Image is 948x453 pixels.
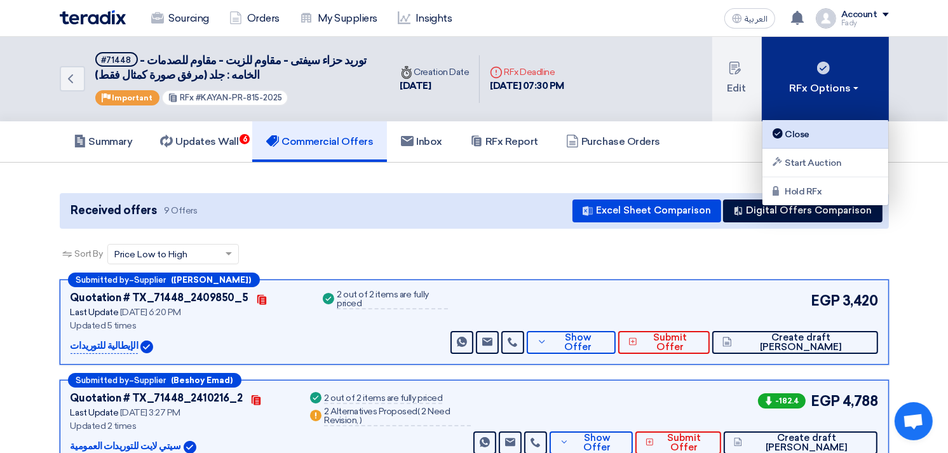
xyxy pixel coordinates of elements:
[71,339,139,354] p: الإيطالية للتوريدات
[180,93,194,102] span: RFx
[324,394,442,404] div: 2 out of 2 items are fully priced
[337,290,448,309] div: 2 out of 2 items are fully priced
[490,79,564,93] div: [DATE] 07:30 PM
[135,276,166,284] span: Supplier
[112,93,153,102] span: Important
[895,402,933,440] div: Open chat
[71,290,248,306] div: Quotation # TX_71448_2409850_5
[843,391,878,412] span: 4,788
[71,307,119,318] span: Last Update
[71,407,119,418] span: Last Update
[290,4,388,32] a: My Suppliers
[770,126,881,142] div: Close
[762,119,889,206] div: RFx Options
[735,333,868,352] span: Create draft [PERSON_NAME]
[527,331,615,354] button: Show Offer
[572,199,721,222] button: Excel Sheet Comparison
[657,433,711,452] span: Submit Offer
[141,4,219,32] a: Sourcing
[324,407,471,426] div: 2 Alternatives Proposed
[401,135,442,148] h5: Inbox
[172,376,233,384] b: (Beshoy Emad)
[417,406,420,417] span: (
[172,276,252,284] b: ([PERSON_NAME])
[712,37,762,121] button: Edit
[160,135,238,148] h5: Updates Wall
[76,376,130,384] span: Submitted by
[388,4,462,32] a: Insights
[102,56,132,64] div: #71448
[723,199,883,222] button: Digital Offers Comparison
[762,37,889,121] button: RFx Options
[712,331,878,354] button: Create draft [PERSON_NAME]
[324,406,450,426] span: 2 Need Revision,
[71,419,293,433] div: Updated 2 times
[400,65,470,79] div: Creation Date
[843,290,878,311] span: 3,420
[789,81,861,96] div: RFx Options
[95,52,375,83] h5: توريد حزاء سيفتى - مقاوم للزيت - مقاوم للصدمات - الخامه : جلد (مرفق صورة كمثال فقط)
[572,433,622,452] span: Show Offer
[60,10,126,25] img: Teradix logo
[566,135,660,148] h5: Purchase Orders
[75,247,103,260] span: Sort By
[400,79,470,93] div: [DATE]
[490,65,564,79] div: RFx Deadline
[74,135,133,148] h5: Summary
[456,121,552,162] a: RFx Report
[95,53,367,82] span: توريد حزاء سيفتى - مقاوم للزيت - مقاوم للصدمات - الخامه : جلد (مرفق صورة كمثال فقط)
[816,8,836,29] img: profile_test.png
[164,205,197,217] span: 9 Offers
[266,135,373,148] h5: Commercial Offers
[196,93,282,102] span: #KAYAN-PR-815-2025
[60,121,147,162] a: Summary
[252,121,387,162] a: Commercial Offers
[811,290,840,311] span: EGP
[140,341,153,353] img: Verified Account
[470,135,538,148] h5: RFx Report
[770,155,881,170] div: Start Auction
[745,433,867,452] span: Create draft [PERSON_NAME]
[618,331,710,354] button: Submit Offer
[640,333,699,352] span: Submit Offer
[745,15,768,24] span: العربية
[758,393,806,409] span: -182.4
[841,20,889,27] div: Fady
[550,333,606,352] span: Show Offer
[71,202,157,219] span: Received offers
[762,149,888,177] a: Start Auction
[841,10,877,20] div: Account
[76,276,130,284] span: Submitted by
[68,373,241,388] div: –
[219,4,290,32] a: Orders
[135,376,166,384] span: Supplier
[68,273,260,287] div: –
[387,121,456,162] a: Inbox
[71,391,243,406] div: Quotation # TX_71448_2410216_2
[724,8,775,29] button: العربية
[552,121,674,162] a: Purchase Orders
[146,121,252,162] a: Updates Wall6
[71,319,306,332] div: Updated 5 times
[120,407,180,418] span: [DATE] 3:27 PM
[811,391,840,412] span: EGP
[114,248,187,261] span: Price Low to High
[120,307,181,318] span: [DATE] 6:20 PM
[770,184,881,199] div: Hold RFx
[240,134,250,144] span: 6
[360,415,362,426] span: )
